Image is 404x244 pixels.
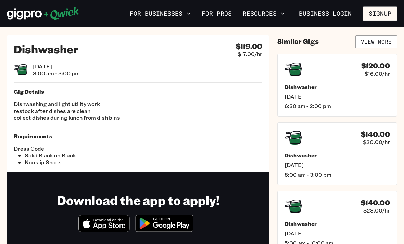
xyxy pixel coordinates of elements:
a: For Pros [199,8,235,20]
h5: Gig Details [14,89,262,95]
a: $120.00$16.00/hrDishwasher[DATE]6:30 am - 2:00 pm [277,54,397,117]
h5: Requirements [14,133,262,140]
span: [DATE] [285,162,390,169]
span: [DATE] [285,93,390,100]
a: Download on the App Store [78,227,130,234]
h1: Download the app to apply! [57,193,219,208]
button: Resources [240,8,288,20]
h2: Dishwasher [14,42,78,56]
li: Nonslip Shoes [25,159,138,166]
span: 8:00 am - 3:00 pm [33,70,80,77]
li: Solid Black on Black [25,152,138,159]
span: $17.00/hr [238,51,262,58]
p: Dishwashing and light utility work restock after dishes are clean collect dishes during lunch fro... [14,101,262,121]
span: 8:00 am - 3:00 pm [285,171,390,178]
span: [DATE] [285,230,390,237]
h4: Similar Gigs [277,38,319,46]
h4: $140.00 [361,199,390,207]
h4: $119.00 [236,42,262,51]
img: Get it on Google Play [131,211,198,236]
button: For Businesses [127,8,193,20]
a: View More [355,36,397,49]
span: 6:30 am - 2:00 pm [285,103,390,110]
span: Dress Code [14,145,138,152]
h5: Dishwasher [285,221,390,228]
span: $16.00/hr [365,70,390,77]
h5: Dishwasher [285,152,390,159]
a: $140.00$20.00/hrDishwasher[DATE]8:00 am - 3:00 pm [277,123,397,185]
span: $20.00/hr [363,139,390,146]
h5: Dishwasher [285,84,390,91]
h4: $120.00 [361,62,390,70]
h4: $140.00 [361,130,390,139]
span: [DATE] [33,63,80,70]
a: Business Login [293,7,357,21]
span: $28.00/hr [363,207,390,214]
button: Signup [363,7,397,21]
